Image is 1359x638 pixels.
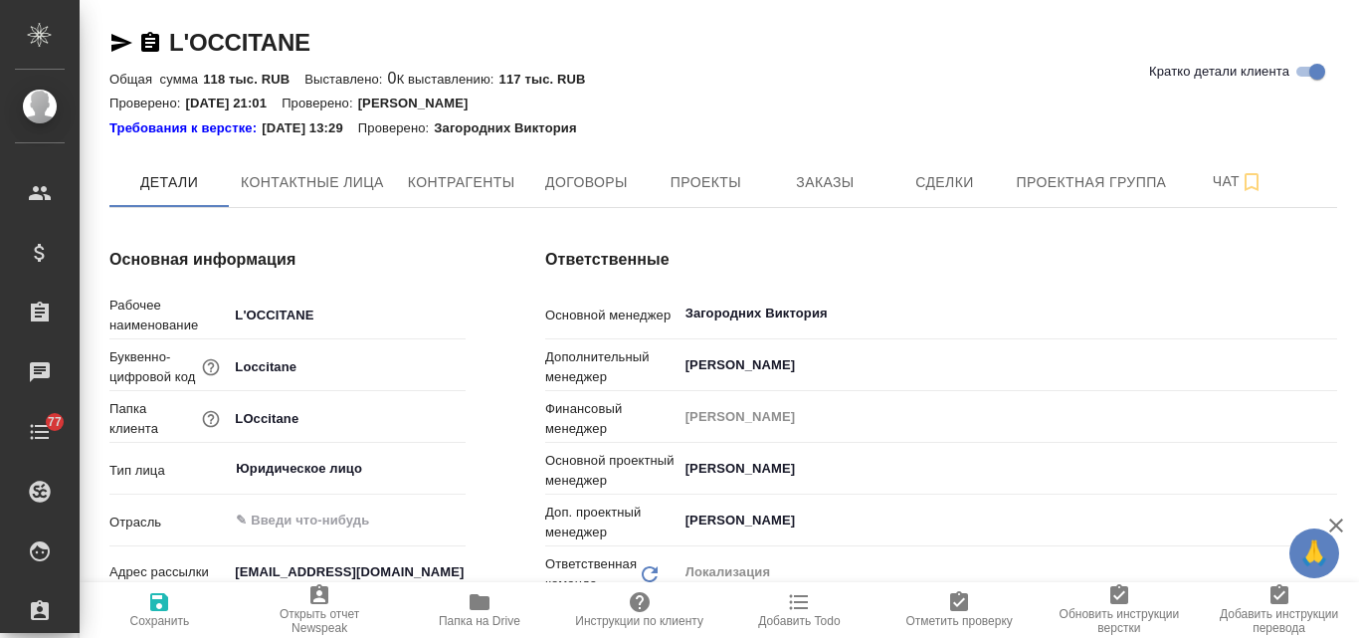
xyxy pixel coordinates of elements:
span: Обновить инструкции верстки [1052,607,1188,635]
p: Основной проектный менеджер [545,451,678,491]
span: Отметить проверку [905,614,1012,628]
span: Инструкции по клиенту [575,614,703,628]
button: Сохранить [80,582,240,638]
h4: Основная информация [109,248,466,272]
span: Сделки [896,170,992,195]
button: Open [1326,363,1330,367]
p: Финансовый менеджер [545,399,678,439]
button: 🙏 [1289,529,1339,578]
span: Сохранить [130,614,190,628]
p: Доп. проектный менеджер [545,503,678,542]
span: Заказы [777,170,873,195]
input: ✎ Введи что-нибудь [228,352,466,381]
p: Адрес рассылки [109,562,228,582]
p: 117 тыс. RUB [499,72,601,87]
span: Договоры [538,170,634,195]
span: Контрагенты [408,170,515,195]
input: ✎ Введи что-нибудь [228,301,466,329]
svg: Подписаться [1240,170,1263,194]
button: Open [455,519,459,523]
p: Основной менеджер [545,306,678,325]
p: Общая сумма [109,72,203,87]
button: Отметить проверку [879,582,1040,638]
input: ✎ Введи что-нибудь [228,557,466,586]
p: Проверено: [282,96,358,110]
button: Скопировать ссылку [138,31,162,55]
p: Выставлено: [304,72,387,87]
p: Отрасль [109,513,228,532]
a: L'OCCITANE [169,29,310,56]
div: 0 [109,67,1337,91]
button: Папка на Drive [400,582,560,638]
span: Добавить инструкции перевода [1211,607,1347,635]
span: Открыть отчет Newspeak [252,607,388,635]
input: ✎ Введи что-нибудь [228,404,466,433]
button: Нужен для формирования номера заказа/сделки [198,354,224,380]
span: Контактные лица [241,170,384,195]
span: Папка на Drive [439,614,520,628]
button: Добавить инструкции перевода [1199,582,1359,638]
span: Чат [1190,169,1285,194]
button: Open [1326,467,1330,471]
button: Скопировать ссылку для ЯМессенджера [109,31,133,55]
span: 🙏 [1297,532,1331,574]
h4: Ответственные [545,248,1337,272]
div: Нажми, чтобы открыть папку с инструкцией [109,118,262,138]
span: Проектная группа [1016,170,1166,195]
button: Open [455,467,459,471]
p: Дополнительный менеджер [545,347,678,387]
a: 77 [5,407,75,457]
p: Ответственная команда [545,554,638,594]
p: Загородних Виктория [434,118,591,138]
span: Проекты [658,170,753,195]
p: [DATE] 13:29 [262,118,358,138]
p: Буквенно-цифровой код [109,347,198,387]
p: Папка клиента [109,399,198,439]
a: Требования к верстке: [109,118,262,138]
button: Инструкции по клиенту [559,582,719,638]
p: Рабочее наименование [109,296,228,335]
p: Проверено: [109,96,186,110]
button: Добавить Todo [719,582,879,638]
span: Добавить Todo [758,614,840,628]
span: 77 [36,412,74,432]
p: К выставлению: [397,72,499,87]
span: Кратко детали клиента [1149,62,1289,82]
button: Open [1326,312,1330,316]
button: Обновить инструкции верстки [1040,582,1200,638]
p: Тип лица [109,461,228,481]
span: Детали [121,170,217,195]
p: [DATE] 21:01 [186,96,283,110]
p: Проверено: [358,118,435,138]
p: [PERSON_NAME] [358,96,484,110]
button: Название для папки на drive. Если его не заполнить, мы не сможем создать папку для клиента [198,406,224,432]
p: 118 тыс. RUB [203,72,304,87]
button: Открыть отчет Newspeak [240,582,400,638]
input: ✎ Введи что-нибудь [234,509,393,532]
